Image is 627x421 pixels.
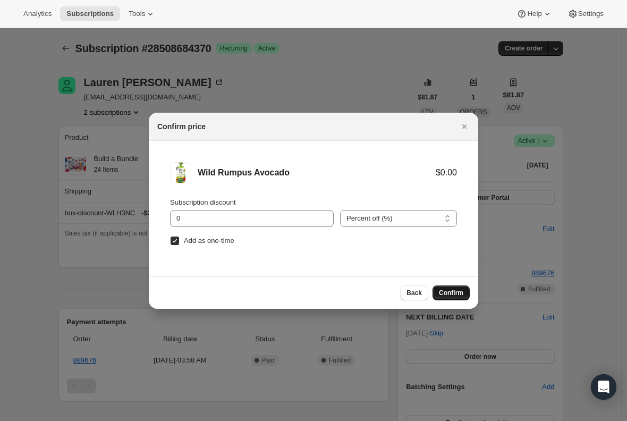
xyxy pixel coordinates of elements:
div: Open Intercom Messenger [591,374,616,400]
button: Help [510,6,558,21]
span: Confirm [439,289,463,297]
span: Analytics [23,10,52,18]
button: Analytics [17,6,58,21]
button: Settings [561,6,610,21]
button: Subscriptions [60,6,120,21]
button: Close [457,119,472,134]
button: Tools [122,6,162,21]
span: Help [527,10,541,18]
div: Wild Rumpus Avocado [198,167,436,178]
h2: Confirm price [157,121,206,132]
div: $0.00 [436,167,457,178]
button: Confirm [433,285,470,300]
span: Settings [578,10,604,18]
button: Back [400,285,428,300]
img: Wild Rumpus Avocado [170,162,191,183]
span: Subscription discount [170,198,236,206]
span: Tools [129,10,145,18]
span: Add as one-time [184,237,234,245]
span: Back [406,289,422,297]
span: Subscriptions [66,10,114,18]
